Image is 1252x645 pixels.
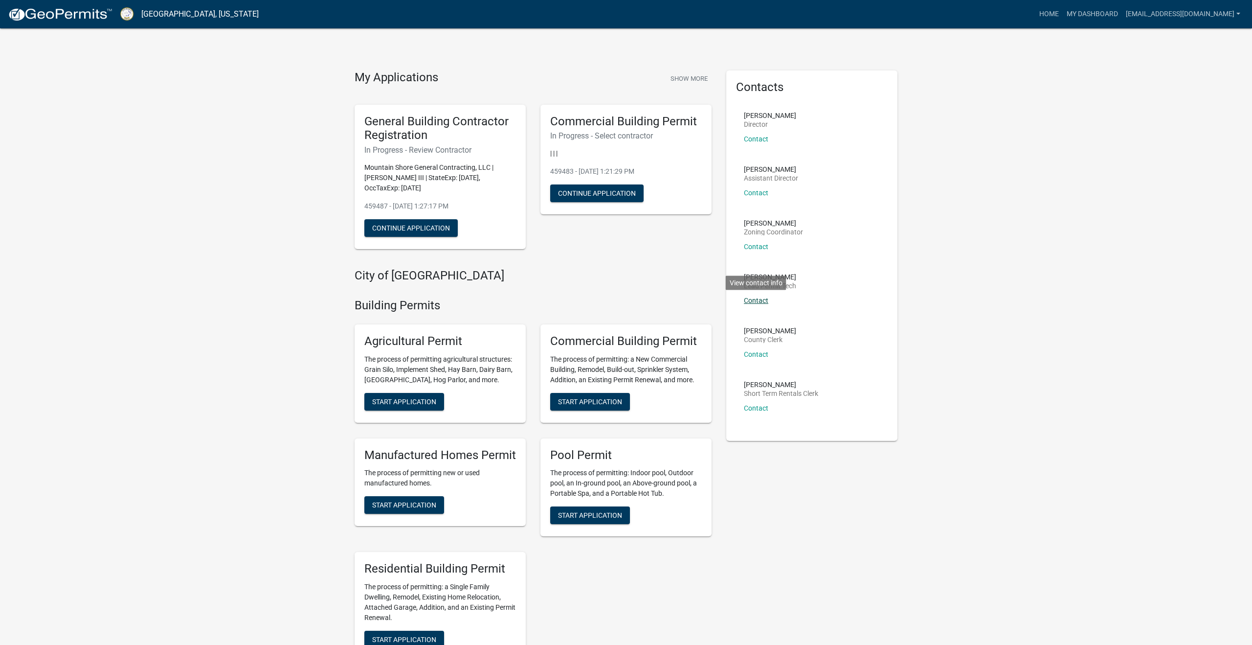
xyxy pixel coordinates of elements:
[364,393,444,411] button: Start Application
[364,562,516,576] h5: Residential Building Permit
[744,336,796,343] p: County Clerk
[364,334,516,348] h5: Agricultural Permit
[744,327,796,334] p: [PERSON_NAME]
[550,166,702,177] p: 459483 - [DATE] 1:21:29 PM
[364,496,444,514] button: Start Application
[550,148,702,159] p: | | |
[744,189,768,197] a: Contact
[550,115,702,129] h5: Commercial Building Permit
[372,501,436,509] span: Start Application
[372,636,436,644] span: Start Application
[550,131,702,140] h6: In Progress - Select contractor
[550,393,630,411] button: Start Application
[744,350,768,358] a: Contact
[364,201,516,211] p: 459487 - [DATE] 1:27:17 PM
[120,7,134,21] img: Putnam County, Georgia
[736,80,888,94] h5: Contacts
[355,70,438,85] h4: My Applications
[355,299,712,313] h4: Building Permits
[558,397,622,405] span: Start Application
[364,582,516,623] p: The process of permitting: a Single Family Dwelling, Remodel, Existing Home Relocation, Attached ...
[744,404,768,412] a: Contact
[355,269,712,283] h4: City of [GEOGRAPHIC_DATA]
[364,115,516,143] h5: General Building Contractor Registration
[667,70,712,87] button: Show More
[558,511,622,519] span: Start Application
[1063,5,1122,23] a: My Dashboard
[364,162,516,193] p: Mountain Shore General Contracting, LLC | [PERSON_NAME] III | StateExp: [DATE], OccTaxExp: [DATE]
[744,135,768,143] a: Contact
[141,6,259,23] a: [GEOGRAPHIC_DATA], [US_STATE]
[372,397,436,405] span: Start Application
[550,354,702,385] p: The process of permitting: a New Commercial Building, Remodel, Build-out, Sprinkler System, Addit...
[364,354,516,385] p: The process of permitting agricultural structures: Grain Silo, Implement Shed, Hay Barn, Dairy Ba...
[364,468,516,488] p: The process of permitting new or used manufactured homes.
[550,334,702,348] h5: Commercial Building Permit
[744,390,818,397] p: Short Term Rentals Clerk
[364,448,516,462] h5: Manufactured Homes Permit
[744,112,796,119] p: [PERSON_NAME]
[744,229,803,235] p: Zoning Coordinator
[550,507,630,524] button: Start Application
[744,274,796,280] p: [PERSON_NAME]
[744,175,798,182] p: Assistant Director
[744,220,803,227] p: [PERSON_NAME]
[550,468,702,499] p: The process of permitting: Indoor pool, Outdoor pool, an In-ground pool, an Above-ground pool, a ...
[744,297,768,304] a: Contact
[744,243,768,251] a: Contact
[364,219,458,237] button: Continue Application
[550,448,702,462] h5: Pool Permit
[744,381,818,388] p: [PERSON_NAME]
[1035,5,1063,23] a: Home
[550,184,644,202] button: Continue Application
[744,166,798,173] p: [PERSON_NAME]
[744,121,796,128] p: Director
[364,145,516,155] h6: In Progress - Review Contractor
[1122,5,1244,23] a: [EMAIL_ADDRESS][DOMAIN_NAME]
